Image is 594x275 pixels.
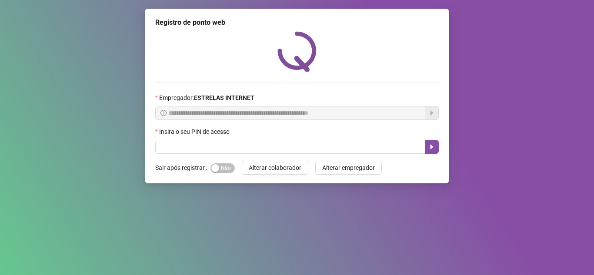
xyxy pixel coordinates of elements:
[155,161,210,175] label: Sair após registrar
[155,17,439,28] div: Registro de ponto web
[277,31,317,72] img: QRPoint
[155,127,235,136] label: Insira o seu PIN de acesso
[428,143,435,150] span: caret-right
[315,161,382,175] button: Alterar empregador
[249,163,301,172] span: Alterar colaborador
[194,94,254,101] strong: ESTRELAS INTERNET
[322,163,375,172] span: Alterar empregador
[159,93,254,103] span: Empregador :
[242,161,308,175] button: Alterar colaborador
[160,110,167,116] span: info-circle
